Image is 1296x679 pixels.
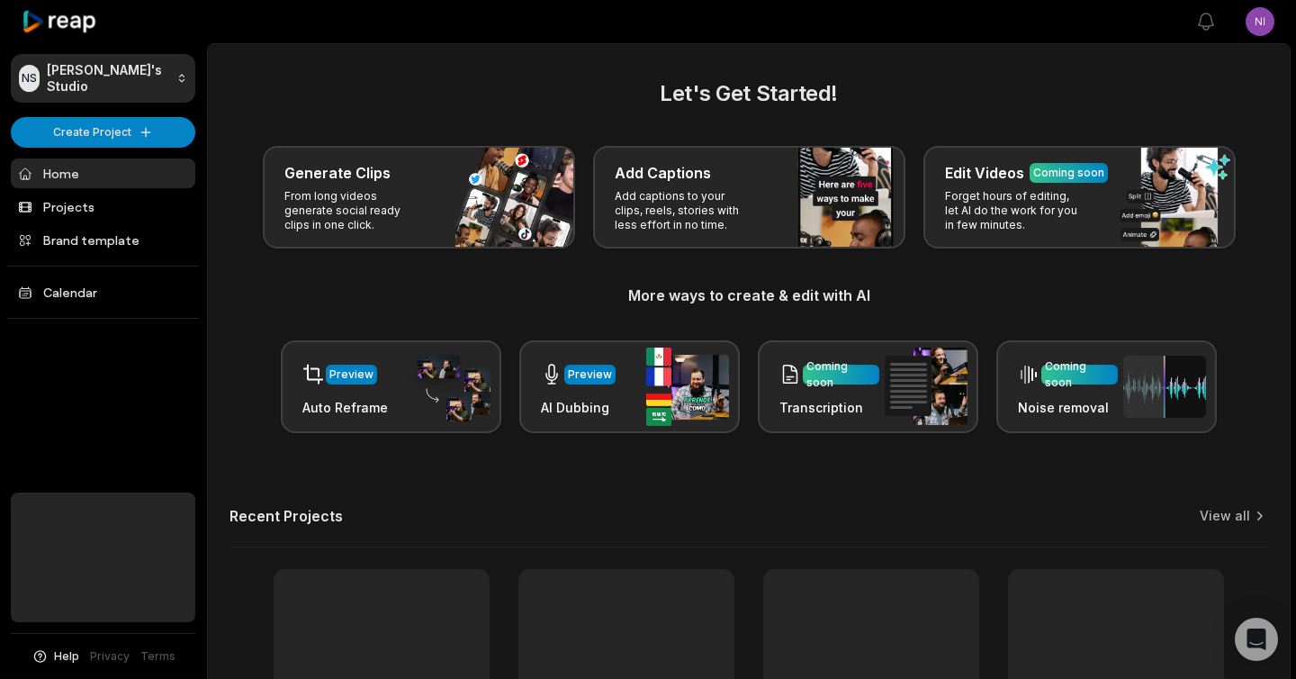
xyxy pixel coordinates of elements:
[284,189,424,232] p: From long videos generate social ready clips in one click.
[945,189,1084,232] p: Forget hours of editing, let AI do the work for you in few minutes.
[54,648,79,665] span: Help
[408,352,490,422] img: auto_reframe.png
[568,367,612,383] div: Preview
[1018,398,1118,417] h3: Noise removal
[11,117,195,148] button: Create Project
[541,398,616,417] h3: AI Dubbing
[140,648,175,665] a: Terms
[806,358,876,391] div: Coming soon
[779,398,879,417] h3: Transcription
[11,158,195,188] a: Home
[47,62,169,95] p: [PERSON_NAME]'s Studio
[329,367,373,383] div: Preview
[885,348,967,425] img: transcription.png
[229,77,1268,110] h2: Let's Get Started!
[945,162,1024,184] h3: Edit Videos
[229,285,1268,306] h3: More ways to create & edit with AI
[11,192,195,222] a: Projects
[646,348,729,426] img: ai_dubbing.png
[615,189,754,232] p: Add captions to your clips, reels, stories with less effort in no time.
[229,507,343,525] h2: Recent Projects
[1235,618,1278,661] div: Open Intercom Messenger
[1123,356,1206,418] img: noise_removal.png
[615,162,711,184] h3: Add Captions
[1200,507,1250,525] a: View all
[19,65,40,92] div: NS
[11,277,195,307] a: Calendar
[1045,358,1114,391] div: Coming soon
[284,162,391,184] h3: Generate Clips
[11,225,195,255] a: Brand template
[302,398,388,417] h3: Auto Reframe
[31,648,79,665] button: Help
[90,648,130,665] a: Privacy
[1033,165,1104,181] div: Coming soon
